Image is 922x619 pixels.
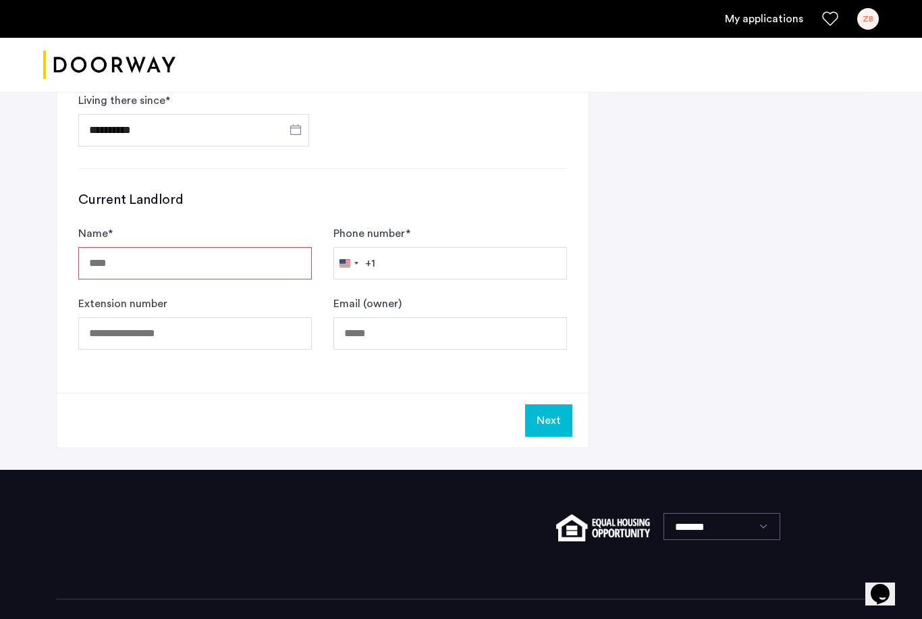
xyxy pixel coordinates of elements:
a: Favorites [822,11,838,27]
iframe: chat widget [865,565,909,605]
div: +1 [365,255,375,271]
a: Cazamio logo [43,40,175,90]
label: Extension number [78,296,167,312]
button: Selected country [334,248,375,279]
label: Email (owner) [333,296,402,312]
label: Name * [78,225,113,242]
img: equal-housing.png [556,514,650,541]
h3: Current Landlord [78,190,567,209]
button: Next [525,404,572,437]
label: Living there since * [78,92,170,109]
select: Language select [663,513,780,540]
a: My application [725,11,803,27]
div: ZB [857,8,879,30]
label: Phone number * [333,225,410,242]
button: Open calendar [288,122,304,138]
img: logo [43,40,175,90]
